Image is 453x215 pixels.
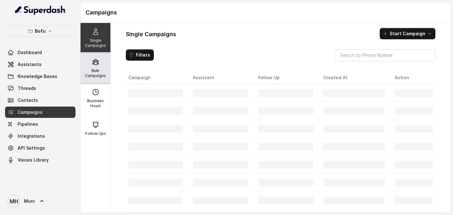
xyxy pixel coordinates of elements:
[86,8,445,18] h1: Campaigns
[188,71,253,84] th: Assistant
[5,119,75,130] a: Pipelines
[18,49,42,56] span: Dashboard
[5,71,75,82] a: Knowledge Bases
[85,131,106,136] p: Follow Ups
[5,107,75,118] a: Campaigns
[380,28,435,39] button: Start Campaign
[5,95,75,106] a: Contacts
[126,49,154,61] button: Filters
[83,68,108,78] p: Bulk Campaigns
[18,133,45,139] span: Integrations
[5,83,75,94] a: Threads
[83,98,108,108] p: Business Hours
[24,198,35,204] span: Muni
[18,73,57,80] span: Knowledge Bases
[5,142,75,154] a: API Settings
[18,109,42,115] span: Campaigns
[5,47,75,58] a: Dashboard
[5,154,75,166] a: Voices Library
[10,198,18,205] text: MH
[83,38,108,48] p: Single Campaigns
[253,71,319,84] th: Follow Up
[15,5,66,15] img: light.svg
[5,25,75,37] button: Bofu
[5,59,75,70] a: Assistants
[18,85,36,91] span: Threads
[5,130,75,142] a: Integrations
[5,192,75,210] a: Muni
[318,71,389,84] th: Created At
[126,29,176,39] h1: Single Campaigns
[18,97,38,103] span: Contacts
[18,121,38,127] span: Pipelines
[126,71,188,84] th: Campaign
[18,145,45,151] span: API Settings
[18,157,49,163] span: Voices Library
[35,27,46,35] p: Bofu
[335,49,435,61] input: Search by Phone Number
[18,61,42,68] span: Assistants
[390,71,435,84] th: Action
